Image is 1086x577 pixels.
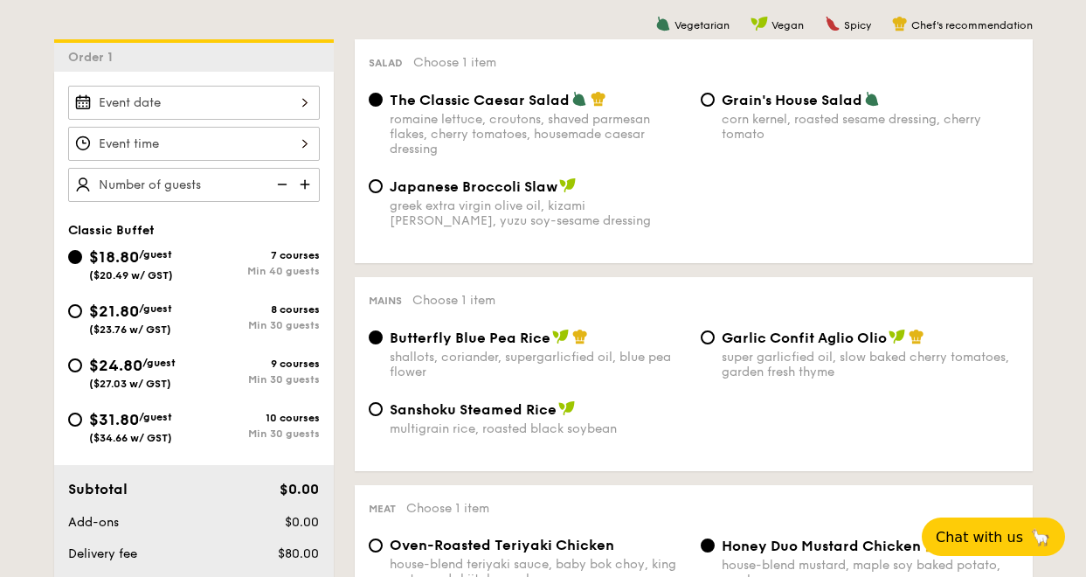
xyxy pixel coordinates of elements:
[369,402,383,416] input: Sanshoku Steamed Ricemultigrain rice, roasted black soybean
[89,432,172,444] span: ($34.66 w/ GST)
[89,247,139,267] span: $18.80
[369,330,383,344] input: Butterfly Blue Pea Riceshallots, coriander, supergarlicfied oil, blue pea flower
[68,250,82,264] input: $18.80/guest($20.49 w/ GST)7 coursesMin 40 guests
[406,501,489,516] span: Choose 1 item
[89,410,139,429] span: $31.80
[722,330,887,346] span: Garlic Confit Aglio Olio
[722,350,1019,379] div: super garlicfied oil, slow baked cherry tomatoes, garden fresh thyme
[844,19,871,31] span: Spicy
[1030,527,1051,547] span: 🦙
[194,428,320,440] div: Min 30 guests
[864,91,880,107] img: icon-vegetarian.fe4039eb.svg
[280,481,319,497] span: $0.00
[89,323,171,336] span: ($23.76 w/ GST)
[390,401,557,418] span: Sanshoku Steamed Rice
[412,293,495,308] span: Choose 1 item
[390,92,570,108] span: The Classic Caesar Salad
[674,19,730,31] span: Vegetarian
[571,91,587,107] img: icon-vegetarian.fe4039eb.svg
[936,529,1023,546] span: Chat with us
[825,16,840,31] img: icon-spicy.37a8142b.svg
[194,249,320,261] div: 7 courses
[909,329,924,344] img: icon-chef-hat.a58ddaea.svg
[390,537,614,553] span: Oven-Roasted Teriyaki Chicken
[722,112,1019,142] div: corn kernel, roasted sesame dressing, cherry tomato
[722,538,921,554] span: Honey Duo Mustard Chicken
[285,515,319,530] span: $0.00
[194,373,320,386] div: Min 30 guests
[922,518,1065,556] button: Chat with us🦙
[591,91,606,107] img: icon-chef-hat.a58ddaea.svg
[390,421,687,436] div: multigrain rice, roasted black soybean
[267,168,294,201] img: icon-reduce.1d2dbef1.svg
[68,127,320,161] input: Event time
[68,413,82,427] input: $31.80/guest($34.66 w/ GST)10 coursesMin 30 guests
[751,16,768,31] img: icon-vegan.f8ff3823.svg
[369,295,402,307] span: Mains
[572,329,588,344] img: icon-chef-hat.a58ddaea.svg
[369,539,383,553] input: Oven-Roasted Teriyaki Chickenhouse-blend teriyaki sauce, baby bok choy, king oyster and shiitake ...
[390,178,557,195] span: Japanese Broccoli Slaw
[68,515,119,530] span: Add-ons
[413,55,496,70] span: Choose 1 item
[68,86,320,120] input: Event date
[369,503,396,515] span: Meat
[68,168,320,202] input: Number of guests
[701,93,715,107] input: Grain's House Saladcorn kernel, roasted sesame dressing, cherry tomato
[369,179,383,193] input: Japanese Broccoli Slawgreek extra virgin olive oil, kizami [PERSON_NAME], yuzu soy-sesame dressing
[68,546,137,561] span: Delivery fee
[139,302,172,315] span: /guest
[892,16,908,31] img: icon-chef-hat.a58ddaea.svg
[89,269,173,282] span: ($20.49 w/ GST)
[68,358,82,372] input: $24.80/guest($27.03 w/ GST)9 coursesMin 30 guests
[923,537,938,553] img: icon-chef-hat.a58ddaea.svg
[771,19,804,31] span: Vegan
[68,481,128,497] span: Subtotal
[369,57,403,69] span: Salad
[278,546,319,561] span: $80.00
[68,50,120,65] span: Order 1
[390,112,687,156] div: romaine lettuce, croutons, shaved parmesan flakes, cherry tomatoes, housemade caesar dressing
[390,198,687,228] div: greek extra virgin olive oil, kizami [PERSON_NAME], yuzu soy-sesame dressing
[194,265,320,277] div: Min 40 guests
[722,92,862,108] span: Grain's House Salad
[139,411,172,423] span: /guest
[89,378,171,390] span: ($27.03 w/ GST)
[194,303,320,316] div: 8 courses
[142,357,176,369] span: /guest
[89,356,142,375] span: $24.80
[369,93,383,107] input: The Classic Caesar Saladromaine lettuce, croutons, shaved parmesan flakes, cherry tomatoes, house...
[139,248,172,261] span: /guest
[558,400,576,416] img: icon-vegan.f8ff3823.svg
[194,358,320,370] div: 9 courses
[194,319,320,331] div: Min 30 guests
[390,330,550,346] span: Butterfly Blue Pea Rice
[68,223,155,238] span: Classic Buffet
[911,19,1033,31] span: Chef's recommendation
[89,302,139,321] span: $21.80
[701,539,715,553] input: Honey Duo Mustard Chickenhouse-blend mustard, maple soy baked potato, parsley
[889,329,906,344] img: icon-vegan.f8ff3823.svg
[559,177,577,193] img: icon-vegan.f8ff3823.svg
[294,168,320,201] img: icon-add.58712e84.svg
[552,329,570,344] img: icon-vegan.f8ff3823.svg
[655,16,671,31] img: icon-vegetarian.fe4039eb.svg
[701,330,715,344] input: Garlic Confit Aglio Oliosuper garlicfied oil, slow baked cherry tomatoes, garden fresh thyme
[194,412,320,424] div: 10 courses
[390,350,687,379] div: shallots, coriander, supergarlicfied oil, blue pea flower
[68,304,82,318] input: $21.80/guest($23.76 w/ GST)8 coursesMin 30 guests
